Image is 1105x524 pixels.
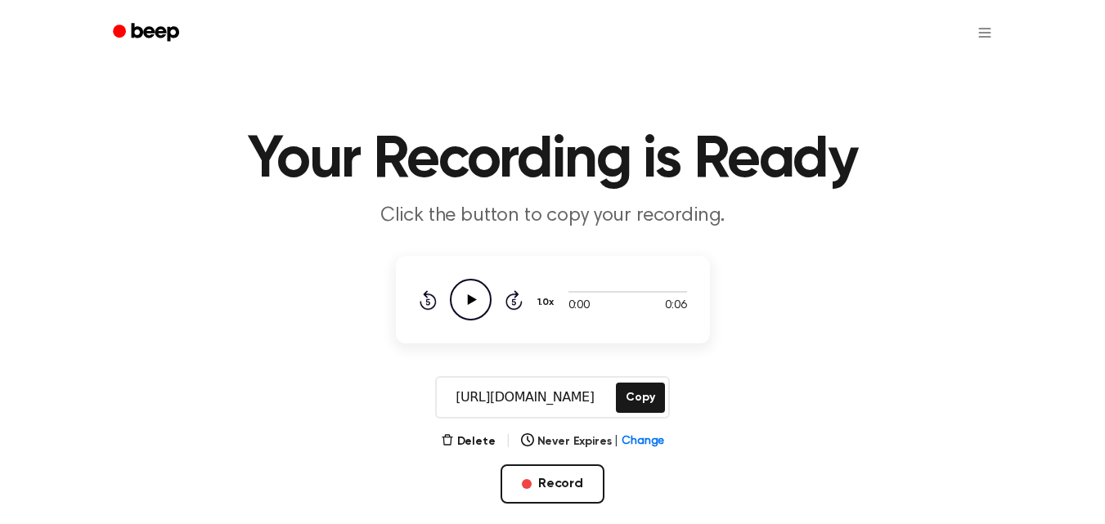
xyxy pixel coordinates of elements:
span: 0:06 [665,298,686,315]
button: Copy [616,383,664,413]
span: Change [622,433,664,450]
p: Click the button to copy your recording. [239,203,867,230]
span: | [614,433,618,450]
button: Delete [441,433,496,450]
span: | [505,432,511,451]
button: Open menu [965,13,1004,52]
span: 0:00 [568,298,590,315]
a: Beep [101,17,194,49]
button: 1.0x [536,289,560,316]
button: Never Expires|Change [521,433,665,450]
h1: Your Recording is Ready [134,131,972,190]
button: Record [501,464,604,504]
